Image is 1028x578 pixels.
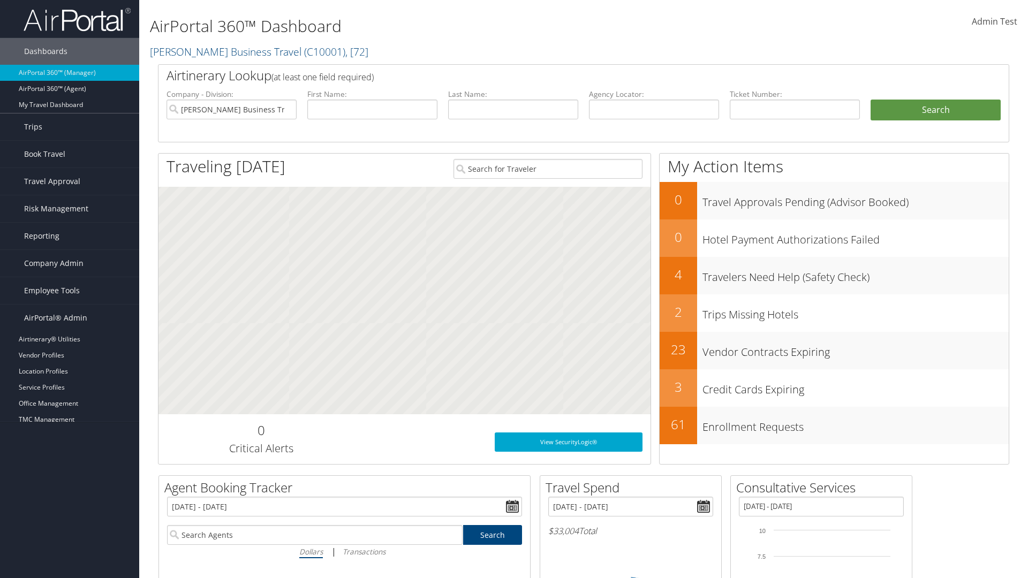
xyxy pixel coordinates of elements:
[24,168,80,195] span: Travel Approval
[972,16,1017,27] span: Admin Test
[702,339,1009,360] h3: Vendor Contracts Expiring
[548,525,713,537] h6: Total
[24,305,87,331] span: AirPortal® Admin
[660,407,1009,444] a: 61Enrollment Requests
[660,378,697,396] h2: 3
[660,191,697,209] h2: 0
[167,155,285,178] h1: Traveling [DATE]
[24,250,84,277] span: Company Admin
[299,546,323,557] i: Dollars
[589,89,719,100] label: Agency Locator:
[24,141,65,168] span: Book Travel
[304,44,345,59] span: ( C10001 )
[24,195,88,222] span: Risk Management
[660,265,697,284] h2: 4
[167,421,356,439] h2: 0
[871,100,1001,121] button: Search
[546,478,721,497] h2: Travel Spend
[702,189,1009,210] h3: Travel Approvals Pending (Advisor Booked)
[24,277,80,304] span: Employee Tools
[167,545,522,558] div: |
[548,525,579,537] span: $33,004
[759,528,766,534] tspan: 10
[24,38,67,65] span: Dashboards
[660,332,1009,369] a: 23Vendor Contracts Expiring
[24,223,59,249] span: Reporting
[343,546,385,557] i: Transactions
[660,369,1009,407] a: 3Credit Cards Expiring
[271,71,374,83] span: (at least one field required)
[164,478,530,497] h2: Agent Booking Tracker
[736,478,912,497] h2: Consultative Services
[167,525,463,545] input: Search Agents
[495,432,642,452] a: View SecurityLogic®
[167,89,297,100] label: Company - Division:
[702,264,1009,285] h3: Travelers Need Help (Safety Check)
[150,44,368,59] a: [PERSON_NAME] Business Travel
[702,414,1009,435] h3: Enrollment Requests
[660,415,697,433] h2: 61
[660,303,697,321] h2: 2
[660,340,697,359] h2: 23
[972,5,1017,39] a: Admin Test
[660,219,1009,257] a: 0Hotel Payment Authorizations Failed
[660,182,1009,219] a: 0Travel Approvals Pending (Advisor Booked)
[660,228,697,246] h2: 0
[702,302,1009,322] h3: Trips Missing Hotels
[307,89,437,100] label: First Name:
[702,377,1009,397] h3: Credit Cards Expiring
[660,294,1009,332] a: 2Trips Missing Hotels
[167,66,930,85] h2: Airtinerary Lookup
[660,155,1009,178] h1: My Action Items
[758,553,766,560] tspan: 7.5
[448,89,578,100] label: Last Name:
[730,89,860,100] label: Ticket Number:
[345,44,368,59] span: , [ 72 ]
[24,113,42,140] span: Trips
[660,257,1009,294] a: 4Travelers Need Help (Safety Check)
[702,227,1009,247] h3: Hotel Payment Authorizations Failed
[167,441,356,456] h3: Critical Alerts
[463,525,523,545] a: Search
[150,15,728,37] h1: AirPortal 360™ Dashboard
[24,7,131,32] img: airportal-logo.png
[453,159,642,179] input: Search for Traveler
